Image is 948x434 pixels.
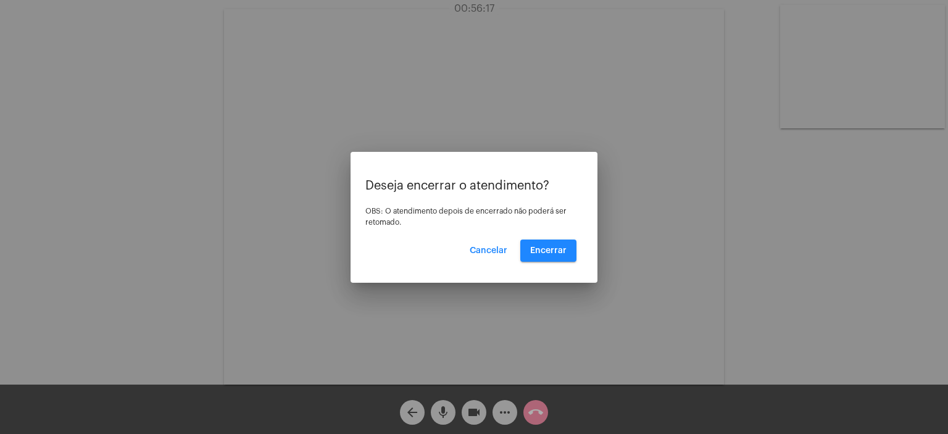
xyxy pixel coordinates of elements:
[530,246,567,255] span: Encerrar
[520,240,576,262] button: Encerrar
[365,179,583,193] p: Deseja encerrar o atendimento?
[365,207,567,226] span: OBS: O atendimento depois de encerrado não poderá ser retomado.
[470,246,507,255] span: Cancelar
[460,240,517,262] button: Cancelar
